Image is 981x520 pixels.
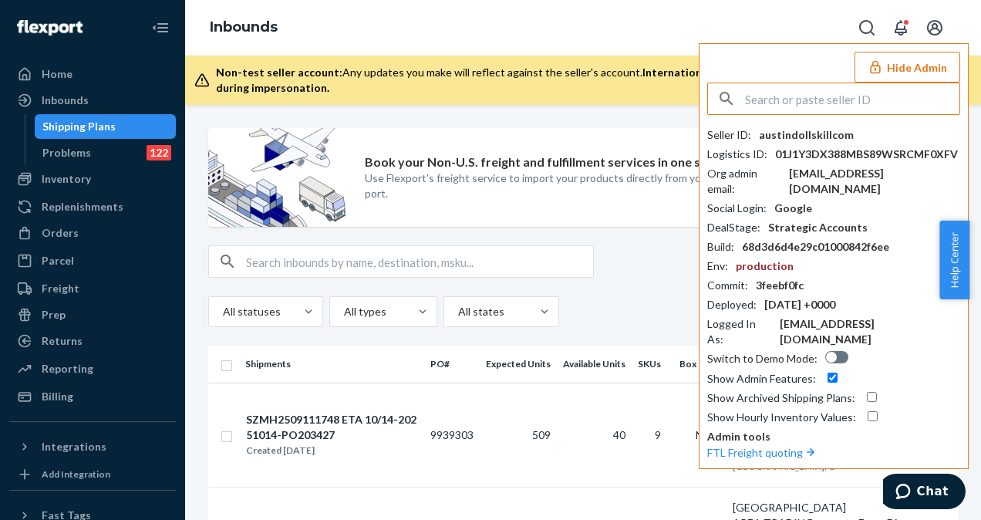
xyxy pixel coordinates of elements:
[9,434,176,459] button: Integrations
[742,239,889,255] div: 68d3d6d4e29c01000842f6ee
[632,346,673,383] th: SKUs
[707,429,960,444] p: Admin tools
[883,474,966,512] iframe: Opens a widget where you can chat to one of our agents
[147,145,171,160] div: 122
[9,167,176,191] a: Inventory
[759,127,854,143] div: austindollskillcom
[756,278,804,293] div: 3feebf0fc
[9,62,176,86] a: Home
[42,439,106,454] div: Integrations
[42,389,73,404] div: Billing
[9,465,176,484] a: Add Integration
[424,383,480,487] td: 9939303
[9,221,176,245] a: Orders
[707,297,757,312] div: Deployed :
[885,12,916,43] button: Open notifications
[42,468,110,481] div: Add Integration
[768,220,868,235] div: Strategic Accounts
[216,65,956,96] div: Any updates you make will reflect against the seller's account.
[42,66,72,82] div: Home
[197,5,290,50] ol: breadcrumbs
[745,83,959,114] input: Search or paste seller ID
[365,171,817,201] p: Use Flexport’s freight service to import your products directly from your Non-U.S. supplier or port.
[707,410,856,425] div: Show Hourly Inventory Values :
[424,346,480,383] th: PO#
[216,66,342,79] span: Non-test seller account:
[42,225,79,241] div: Orders
[707,166,781,197] div: Org admin email :
[246,412,417,443] div: SZMH2509111748 ETA 10/14-20251014-PO203427
[9,302,176,327] a: Prep
[707,127,751,143] div: Seller ID :
[707,147,767,162] div: Logistics ID :
[532,428,551,441] span: 509
[365,154,794,171] p: Book your Non-U.S. freight and fulfillment services in one streamlined flow.
[35,140,177,165] a: Problems122
[655,428,661,441] span: 9
[35,114,177,139] a: Shipping Plans
[707,316,772,347] div: Logged In As :
[221,304,223,319] input: All statuses
[457,304,458,319] input: All states
[855,52,960,83] button: Hide Admin
[707,390,855,406] div: Show Archived Shipping Plans :
[557,346,632,383] th: Available Units
[733,444,835,472] span: Guangzhou [GEOGRAPHIC_DATA], G
[9,194,176,219] a: Replenishments
[342,304,344,319] input: All types
[480,346,557,383] th: Expected Units
[42,281,79,296] div: Freight
[707,278,748,293] div: Commit :
[239,346,424,383] th: Shipments
[707,351,817,366] div: Switch to Demo Mode :
[9,356,176,381] a: Reporting
[780,316,960,347] div: [EMAIL_ADDRESS][DOMAIN_NAME]
[851,12,882,43] button: Open Search Box
[42,93,89,108] div: Inbounds
[707,201,767,216] div: Social Login :
[210,19,278,35] a: Inbounds
[707,220,760,235] div: DealStage :
[17,20,83,35] img: Flexport logo
[9,248,176,273] a: Parcel
[696,428,714,441] span: N/A
[707,371,816,387] div: Show Admin Features :
[42,253,74,268] div: Parcel
[42,361,93,376] div: Reporting
[42,145,91,160] div: Problems
[707,446,818,459] a: FTL Freight quoting
[246,246,593,277] input: Search inbounds by name, destination, msku...
[673,346,726,383] th: Box Qty
[42,199,123,214] div: Replenishments
[613,428,625,441] span: 40
[707,258,728,274] div: Env :
[764,297,835,312] div: [DATE] +0000
[774,201,812,216] div: Google
[775,147,958,162] div: 01J1Y3DX388MBS89WSRCMF0XFV
[9,329,176,353] a: Returns
[9,88,176,113] a: Inbounds
[246,443,417,458] div: Created [DATE]
[9,276,176,301] a: Freight
[42,119,116,134] div: Shipping Plans
[707,239,734,255] div: Build :
[145,12,176,43] button: Close Navigation
[42,333,83,349] div: Returns
[919,12,950,43] button: Open account menu
[939,221,969,299] button: Help Center
[42,307,66,322] div: Prep
[789,166,960,197] div: [EMAIL_ADDRESS][DOMAIN_NAME]
[42,171,91,187] div: Inventory
[736,258,794,274] div: production
[9,384,176,409] a: Billing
